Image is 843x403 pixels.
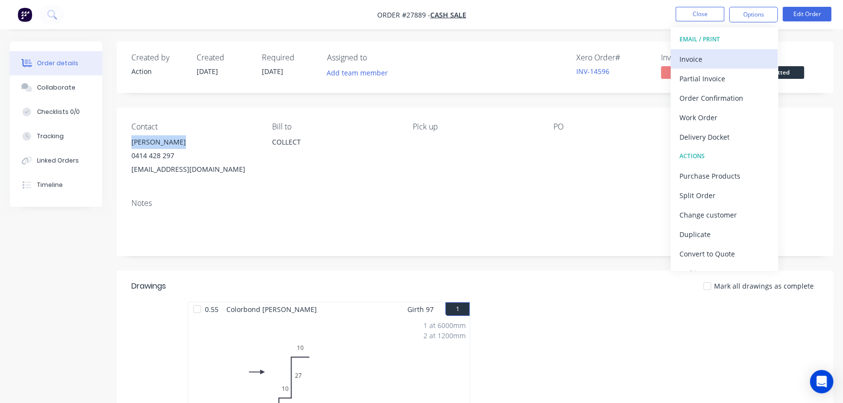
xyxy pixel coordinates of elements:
div: Contact [131,122,257,131]
div: COLLECT [272,135,397,166]
div: Change customer [679,208,769,222]
div: Drawings [131,280,166,292]
div: Action [131,66,185,76]
div: COLLECT [272,135,397,149]
div: Split Order [679,188,769,202]
img: Factory [18,7,32,22]
div: PO [553,122,678,131]
div: Purchase Products [679,169,769,183]
div: Required [262,53,315,62]
div: 0414 428 297 [131,149,257,163]
div: Invoiced [661,53,734,62]
div: Open Intercom Messenger [810,370,833,393]
div: EMAIL / PRINT [679,33,769,46]
button: Checklists 0/0 [10,100,102,124]
span: Girth 97 [407,302,434,316]
div: Convert to Quote [679,247,769,261]
button: Order details [10,51,102,75]
div: Archive [679,266,769,280]
div: Linked Orders [37,156,79,165]
button: Archive [671,263,778,283]
button: Edit Order [783,7,831,21]
span: 0.55 [201,302,222,316]
div: Bill to [272,122,397,131]
button: Partial Invoice [671,69,778,88]
div: [PERSON_NAME] [131,135,257,149]
button: Timeline [10,173,102,197]
div: [PERSON_NAME]0414 428 297[EMAIL_ADDRESS][DOMAIN_NAME] [131,135,257,176]
div: Work Order [679,110,769,125]
button: Split Order [671,185,778,205]
div: Checklists 0/0 [37,108,80,116]
button: Duplicate [671,224,778,244]
button: EMAIL / PRINT [671,30,778,49]
div: Invoice [679,52,769,66]
span: Colorbond [PERSON_NAME] [222,302,321,316]
button: Add team member [322,66,393,79]
button: Options [729,7,778,22]
div: Order details [37,59,78,68]
div: Xero Order # [576,53,649,62]
button: Close [676,7,724,21]
button: Invoice [671,49,778,69]
button: Work Order [671,108,778,127]
button: ACTIONS [671,147,778,166]
div: 1 at 6000mm [423,320,466,330]
div: Tracking [37,132,64,141]
div: Pick up [413,122,538,131]
button: Add team member [327,66,393,79]
div: Delivery Docket [679,130,769,144]
button: Linked Orders [10,148,102,173]
div: Duplicate [679,227,769,241]
div: Timeline [37,181,63,189]
span: [DATE] [197,67,218,76]
div: Notes [131,199,819,208]
div: Order Confirmation [679,91,769,105]
span: Mark all drawings as complete [714,281,814,291]
button: Purchase Products [671,166,778,185]
div: ACTIONS [679,150,769,163]
button: Order Confirmation [671,88,778,108]
div: Assigned to [327,53,424,62]
span: [DATE] [262,67,283,76]
a: INV-14596 [576,67,609,76]
button: Collaborate [10,75,102,100]
button: Tracking [10,124,102,148]
button: Delivery Docket [671,127,778,147]
div: Created [197,53,250,62]
span: No [661,66,719,78]
div: Status [746,53,819,62]
button: Change customer [671,205,778,224]
div: [EMAIL_ADDRESS][DOMAIN_NAME] [131,163,257,176]
button: 1 [445,302,470,316]
div: Collaborate [37,83,75,92]
div: Created by [131,53,185,62]
button: Convert to Quote [671,244,778,263]
div: 2 at 1200mm [423,330,466,341]
div: Partial Invoice [679,72,769,86]
span: Order #27889 - [377,10,430,19]
a: CASH SALE [430,10,466,19]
